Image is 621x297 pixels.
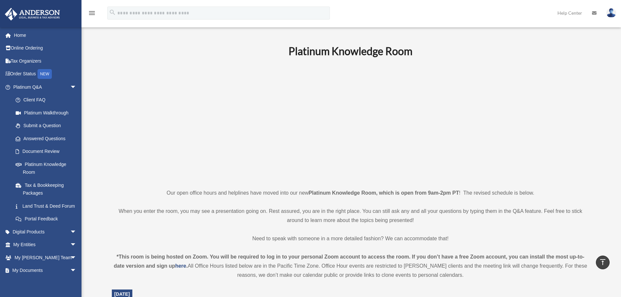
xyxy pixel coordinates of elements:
[9,132,86,145] a: Answered Questions
[288,45,412,57] b: Platinum Knowledge Room
[88,9,96,17] i: menu
[5,264,86,277] a: My Documentsarrow_drop_down
[9,145,86,158] a: Document Review
[253,66,448,176] iframe: 231110_Toby_KnowledgeRoom
[5,251,86,264] a: My [PERSON_NAME] Teamarrow_drop_down
[606,8,616,18] img: User Pic
[37,69,52,79] div: NEW
[112,234,589,243] p: Need to speak with someone in a more detailed fashion? We can accommodate that!
[9,200,86,213] a: Land Trust & Deed Forum
[9,179,86,200] a: Tax & Bookkeeping Packages
[9,158,83,179] a: Platinum Knowledge Room
[599,258,607,266] i: vertical_align_top
[5,238,86,251] a: My Entitiesarrow_drop_down
[9,213,86,226] a: Portal Feedback
[114,291,130,297] span: [DATE]
[9,94,86,107] a: Client FAQ
[5,67,86,81] a: Order StatusNEW
[112,188,589,198] p: Our open office hours and helplines have moved into our new ! The revised schedule is below.
[5,29,86,42] a: Home
[5,225,86,238] a: Digital Productsarrow_drop_down
[88,11,96,17] a: menu
[186,263,187,269] strong: .
[70,238,83,252] span: arrow_drop_down
[70,251,83,264] span: arrow_drop_down
[70,264,83,277] span: arrow_drop_down
[9,106,86,119] a: Platinum Walkthrough
[5,42,86,55] a: Online Ordering
[5,54,86,67] a: Tax Organizers
[109,9,116,16] i: search
[5,81,86,94] a: Platinum Q&Aarrow_drop_down
[596,256,610,269] a: vertical_align_top
[3,8,62,21] img: Anderson Advisors Platinum Portal
[309,190,459,196] strong: Platinum Knowledge Room, which is open from 9am-2pm PT
[70,225,83,239] span: arrow_drop_down
[112,252,589,280] div: All Office Hours listed below are in the Pacific Time Zone. Office Hour events are restricted to ...
[175,263,186,269] a: here
[112,207,589,225] p: When you enter the room, you may see a presentation going on. Rest assured, you are in the right ...
[114,254,584,269] strong: *This room is being hosted on Zoom. You will be required to log in to your personal Zoom account ...
[70,81,83,94] span: arrow_drop_down
[9,119,86,132] a: Submit a Question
